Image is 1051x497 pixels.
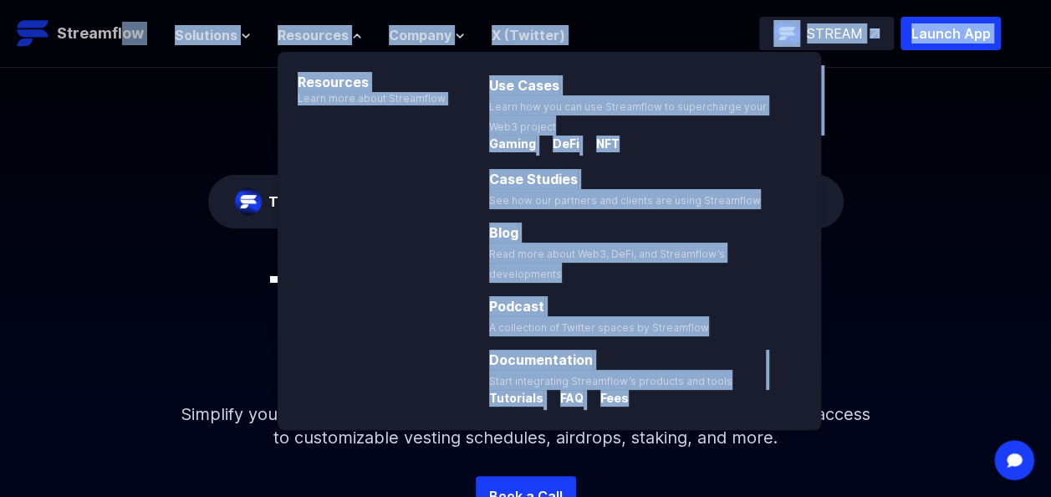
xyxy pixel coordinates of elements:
a: X (Twitter) [492,27,565,44]
span: The ticker is STREAM: [268,193,416,210]
span: Learn how you can use Streamflow to supercharge your Web3 project [489,100,767,133]
span: A collection of Twitter spaces by Streamflow [489,321,709,334]
button: Solutions [175,25,251,45]
h1: Token management infrastructure [150,269,902,376]
span: Solutions [175,25,237,45]
span: Read more about Web3, DeFi, and Streamflow’s developments [489,248,725,280]
a: FAQ [547,392,587,408]
p: Fees [587,390,629,407]
span: Resources [278,25,349,45]
a: Gaming [489,137,539,154]
p: Learn more about Streamflow [278,92,446,105]
button: Launch App [900,17,1001,50]
img: streamflow-logo-circle.png [235,188,262,215]
a: Fees [587,392,629,408]
p: NFT [583,136,620,152]
a: Streamflow [17,17,158,50]
p: FAQ [547,390,584,407]
a: Case Studies [489,171,578,187]
img: top-right-arrow.svg [870,28,880,38]
p: Gaming [489,136,536,152]
p: Tutorials [489,390,543,407]
a: Podcast [489,298,544,315]
a: Blog [489,224,518,241]
a: Tutorials [489,392,547,408]
p: Streamflow [57,22,144,45]
img: Streamflow Logo [17,17,50,50]
a: NFT [583,137,620,154]
p: DeFi [539,136,579,152]
button: Company [389,25,465,45]
span: Company [389,25,452,45]
p: Simplify your token distribution with Streamflow's Application and SDK, offering access to custom... [166,376,885,476]
div: Check eligibility and participate in the launch! [268,192,693,212]
p: STREAM [807,23,863,44]
a: DeFi [539,137,583,154]
p: Resources [278,52,446,92]
img: streamflow-logo-circle.png [773,20,800,47]
a: Use Cases [489,77,559,94]
iframe: Intercom live chat [994,440,1034,480]
span: Start integrating Streamflow’s products and tools [489,375,732,387]
a: STREAM [759,17,894,50]
a: Documentation [489,351,593,368]
span: See how our partners and clients are using Streamflow [489,194,761,207]
button: Resources [278,25,362,45]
